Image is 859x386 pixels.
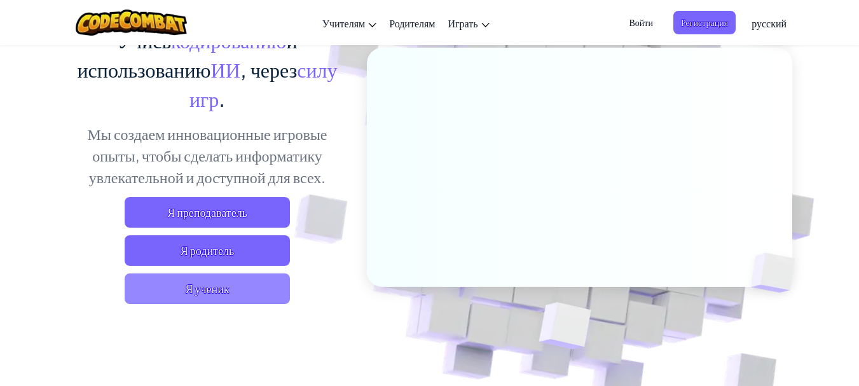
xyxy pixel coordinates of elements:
[125,235,290,266] a: Я родитель
[67,123,348,188] p: Мы создаем инновационные игровые опыты, чтобы сделать информатику увлекательной и доступной для в...
[211,57,240,82] span: ИИ
[383,6,441,40] a: Родителям
[448,17,478,30] span: Играть
[673,11,736,34] button: Регистрация
[322,17,366,30] span: Учителям
[621,11,660,34] button: Войти
[745,6,793,40] a: русский
[507,275,621,381] img: Overlap cubes
[752,17,787,30] span: русский
[240,57,298,82] span: , через
[125,273,290,304] button: Я ученик
[219,86,225,111] span: .
[441,6,495,40] a: Играть
[125,197,290,228] a: Я преподаватель
[729,226,825,319] img: Overlap cubes
[316,6,383,40] a: Учителям
[76,10,187,36] img: CodeCombat logo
